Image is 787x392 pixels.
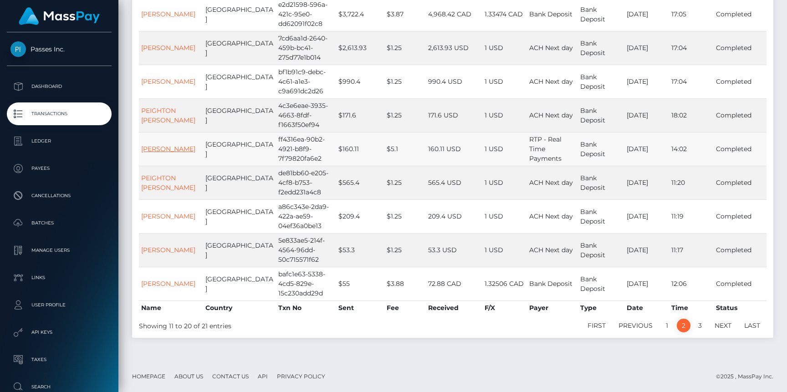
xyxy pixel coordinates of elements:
p: Manage Users [10,244,108,257]
a: Batches [7,212,112,234]
td: [DATE] [624,199,669,233]
a: Links [7,266,112,289]
td: [GEOGRAPHIC_DATA] [203,233,276,267]
td: 72.88 CAD [426,267,482,300]
a: API [254,369,271,383]
a: [PERSON_NAME] [141,10,195,18]
td: $2,613.93 [336,31,384,65]
a: PEIGHTON [PERSON_NAME] [141,107,195,124]
a: User Profile [7,294,112,316]
td: 1 USD [482,65,527,98]
td: 1 USD [482,31,527,65]
td: 53.3 USD [426,233,482,267]
span: RTP - Real Time Payments [529,135,562,163]
td: 17:04 [669,65,714,98]
td: 1 USD [482,233,527,267]
a: Last [739,319,765,332]
th: Date [624,300,669,315]
p: Batches [10,216,108,230]
div: Showing 11 to 20 of 21 entries [139,318,393,331]
td: [GEOGRAPHIC_DATA] [203,132,276,166]
p: Links [10,271,108,285]
td: Bank Deposit [578,267,624,300]
p: Transactions [10,107,108,121]
td: Bank Deposit [578,65,624,98]
td: $55 [336,267,384,300]
td: $1.25 [384,166,426,199]
td: Completed [714,166,767,199]
td: [GEOGRAPHIC_DATA] [203,98,276,132]
a: 1 [660,319,674,332]
a: Next [710,319,736,332]
td: Completed [714,98,767,132]
td: [DATE] [624,233,669,267]
td: 1 USD [482,166,527,199]
p: Ledger [10,134,108,148]
td: Bank Deposit [578,98,624,132]
td: $565.4 [336,166,384,199]
span: ACH Next day [529,178,573,187]
td: Bank Deposit [578,166,624,199]
p: Payees [10,162,108,175]
td: 209.4 USD [426,199,482,233]
td: 14:02 [669,132,714,166]
td: ff4316ea-90b2-4921-b8f9-7f79820fa6e2 [276,132,336,166]
p: User Profile [10,298,108,312]
span: ACH Next day [529,111,573,119]
td: Completed [714,132,767,166]
td: 565.4 USD [426,166,482,199]
td: [GEOGRAPHIC_DATA] [203,267,276,300]
td: Bank Deposit [578,132,624,166]
td: 4c3e6eae-3935-4663-8fdf-f1663f50ef94 [276,98,336,132]
td: [DATE] [624,31,669,65]
img: MassPay Logo [19,7,100,25]
td: $53.3 [336,233,384,267]
td: [DATE] [624,267,669,300]
td: Bank Deposit [578,31,624,65]
td: $3.88 [384,267,426,300]
td: bafc1e63-5338-4cd5-829e-15c230add29d [276,267,336,300]
td: 1.32506 CAD [482,267,527,300]
a: [PERSON_NAME] [141,246,195,254]
span: Bank Deposit [529,10,572,18]
td: 1 USD [482,199,527,233]
p: Cancellations [10,189,108,203]
span: ACH Next day [529,77,573,86]
td: Completed [714,31,767,65]
span: ACH Next day [529,44,573,52]
td: 160.11 USD [426,132,482,166]
img: Passes Inc. [10,41,26,57]
td: Completed [714,233,767,267]
span: Bank Deposit [529,280,572,288]
td: 1 USD [482,98,527,132]
td: 171.6 USD [426,98,482,132]
a: [PERSON_NAME] [141,212,195,220]
a: [PERSON_NAME] [141,280,195,288]
a: Homepage [128,369,169,383]
td: [GEOGRAPHIC_DATA] [203,199,276,233]
td: $160.11 [336,132,384,166]
th: Status [714,300,767,315]
td: 11:17 [669,233,714,267]
td: 12:06 [669,267,714,300]
a: [PERSON_NAME] [141,145,195,153]
p: Dashboard [10,80,108,93]
td: 17:04 [669,31,714,65]
td: 990.4 USD [426,65,482,98]
th: Txn No [276,300,336,315]
a: Contact Us [209,369,252,383]
td: bf1b91c9-debc-4c61-a1e3-c9a691dc2d26 [276,65,336,98]
td: a86c343e-2da9-422a-ae59-04ef36a0be13 [276,199,336,233]
td: 18:02 [669,98,714,132]
th: Name [139,300,203,315]
td: $171.6 [336,98,384,132]
td: $1.25 [384,98,426,132]
td: $1.25 [384,65,426,98]
td: Bank Deposit [578,233,624,267]
td: $5.1 [384,132,426,166]
a: Previous [613,319,658,332]
td: 7cd6aa1d-2640-459b-bc41-275d77e1b014 [276,31,336,65]
th: F/X [482,300,527,315]
a: About Us [171,369,207,383]
td: 2,613.93 USD [426,31,482,65]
